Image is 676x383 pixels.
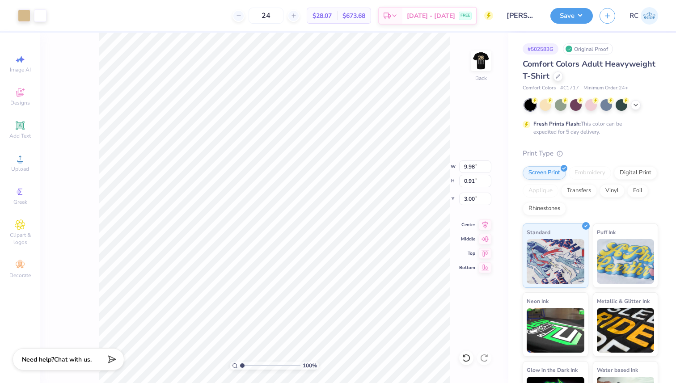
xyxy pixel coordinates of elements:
[500,7,544,25] input: Untitled Design
[527,296,549,306] span: Neon Ink
[627,184,648,198] div: Foil
[527,365,578,375] span: Glow in the Dark Ink
[459,250,475,257] span: Top
[561,184,597,198] div: Transfers
[560,84,579,92] span: # C1717
[303,362,317,370] span: 100 %
[597,239,655,284] img: Puff Ink
[527,308,584,353] img: Neon Ink
[527,239,584,284] img: Standard
[9,272,31,279] span: Decorate
[249,8,283,24] input: – –
[523,148,658,159] div: Print Type
[459,222,475,228] span: Center
[9,132,31,139] span: Add Text
[13,198,27,206] span: Greek
[597,296,650,306] span: Metallic & Glitter Ink
[533,120,643,136] div: This color can be expedited for 5 day delivery.
[54,355,92,364] span: Chat with us.
[523,84,556,92] span: Comfort Colors
[523,43,558,55] div: # 502583G
[630,7,658,25] a: RC
[313,11,332,21] span: $28.07
[597,365,638,375] span: Water based Ink
[597,308,655,353] img: Metallic & Glitter Ink
[630,11,638,21] span: RC
[472,52,490,70] img: Back
[459,265,475,271] span: Bottom
[523,202,566,215] div: Rhinestones
[523,166,566,180] div: Screen Print
[10,66,31,73] span: Image AI
[563,43,613,55] div: Original Proof
[523,184,558,198] div: Applique
[475,74,487,82] div: Back
[533,120,581,127] strong: Fresh Prints Flash:
[11,165,29,173] span: Upload
[407,11,455,21] span: [DATE] - [DATE]
[569,166,611,180] div: Embroidery
[459,236,475,242] span: Middle
[342,11,365,21] span: $673.68
[583,84,628,92] span: Minimum Order: 24 +
[10,99,30,106] span: Designs
[523,59,655,81] span: Comfort Colors Adult Heavyweight T-Shirt
[4,231,36,246] span: Clipart & logos
[597,227,616,237] span: Puff Ink
[600,184,625,198] div: Vinyl
[461,13,470,19] span: FREE
[527,227,550,237] span: Standard
[550,8,593,24] button: Save
[614,166,657,180] div: Digital Print
[641,7,658,25] img: Rohan Chaurasia
[22,355,54,364] strong: Need help?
